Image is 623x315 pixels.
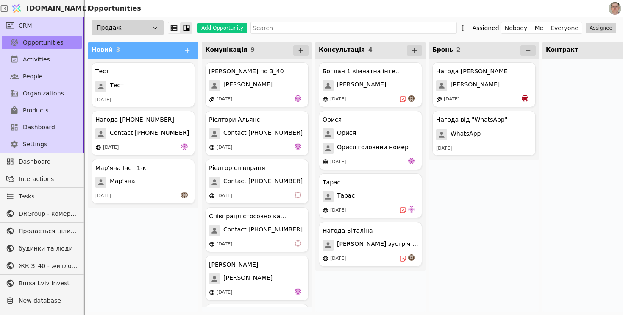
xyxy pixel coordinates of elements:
[436,115,507,124] div: Нагода від "WhatsApp"
[330,159,346,166] div: [DATE]
[323,159,328,165] img: online-store.svg
[19,279,78,288] span: Bursa Lviv Invest
[209,241,215,247] img: online-store.svg
[19,175,78,184] span: Interactions
[408,95,415,102] img: an
[209,164,265,173] div: Рієлтор співпраця
[95,67,109,76] div: Тест
[337,240,418,251] span: [PERSON_NAME] зустріч 13.08
[23,38,64,47] span: Opportunities
[337,128,356,139] span: Орися
[110,81,124,92] span: Тест
[209,193,215,199] img: online-store.svg
[501,22,531,34] button: Nobody
[2,70,82,83] a: People
[19,262,78,270] span: ЖК З_40 - житлова та комерційна нерухомість класу Преміум
[19,209,78,218] span: DRGroup - комерційна нерухоомість
[205,111,309,156] div: Рієлтори АльянсContact [PHONE_NUMBER][DATE]de
[209,67,284,76] div: [PERSON_NAME] по З_40
[319,111,422,170] div: ОрисяОрисяОрися головний номер[DATE]de
[295,143,301,150] img: de
[2,224,82,238] a: Продається цілий будинок [PERSON_NAME] нерухомість
[2,242,82,255] a: будинки та люди
[547,22,582,34] button: Everyone
[19,244,78,253] span: будинки та люди
[19,192,35,201] span: Tasks
[250,22,457,34] input: Search
[223,177,303,188] span: Contact [PHONE_NUMBER]
[408,254,415,261] img: an
[323,178,340,187] div: Тарас
[323,226,373,235] div: Нагода Віталіна
[95,192,111,200] div: [DATE]
[2,155,82,168] a: Dashboard
[181,192,188,198] img: an
[95,164,146,173] div: Мар'яна Інст 1-к
[92,159,195,204] div: Мар'яна Інст 1-кМар'яна[DATE]an
[436,67,510,76] div: Нагода [PERSON_NAME]
[23,55,50,64] span: Activities
[2,172,82,186] a: Interactions
[2,276,82,290] a: Bursa Lviv Invest
[472,22,499,34] div: Assigned
[217,241,232,248] div: [DATE]
[19,21,32,30] span: CRM
[337,143,409,154] span: Орися головний номер
[26,3,90,14] span: [DOMAIN_NAME]
[337,80,386,91] span: [PERSON_NAME]
[23,106,48,115] span: Products
[23,72,43,81] span: People
[319,173,422,218] div: ТарасТарас[DATE]de
[205,256,309,301] div: [PERSON_NAME][PERSON_NAME][DATE]de
[586,23,616,33] button: Assignee
[116,46,120,53] span: 3
[92,20,164,35] div: Продаж
[295,95,301,102] img: de
[323,96,328,102] img: online-store.svg
[2,190,82,203] a: Tasks
[2,103,82,117] a: Products
[330,96,346,103] div: [DATE]
[2,53,82,66] a: Activities
[368,46,373,53] span: 4
[19,296,78,305] span: New database
[110,177,135,188] span: Мар'яна
[209,115,260,124] div: Рієлтори Альянс
[408,158,415,164] img: de
[85,3,141,14] h2: Opportunities
[323,67,403,76] div: Богдан 1 кімнатна інтерес
[209,96,215,102] img: affiliate-program.svg
[451,80,500,91] span: [PERSON_NAME]
[2,19,82,32] a: CRM
[8,0,85,17] a: [DOMAIN_NAME]
[95,115,174,124] div: Нагода [PHONE_NUMBER]
[250,46,255,53] span: 9
[546,46,578,53] span: Контракт
[223,128,303,139] span: Contact [PHONE_NUMBER]
[2,120,82,134] a: Dashboard
[92,62,195,107] div: ТестТест[DATE]
[23,123,55,132] span: Dashboard
[209,260,258,269] div: [PERSON_NAME]
[2,36,82,49] a: Opportunities
[205,159,309,204] div: Рієлтор співпрацяContact [PHONE_NUMBER][DATE]vi
[217,96,232,103] div: [DATE]
[209,212,289,221] div: Співпраця стосовно канцелярії
[319,62,422,107] div: Богдан 1 кімнатна інтерес[PERSON_NAME][DATE]an
[295,288,301,295] img: de
[92,46,113,53] span: Новий
[330,255,346,262] div: [DATE]
[2,86,82,100] a: Organizations
[444,96,459,103] div: [DATE]
[330,207,346,214] div: [DATE]
[217,289,232,296] div: [DATE]
[95,97,111,104] div: [DATE]
[2,137,82,151] a: Settings
[432,46,453,53] span: Бронь
[10,0,23,17] img: Logo
[209,145,215,151] img: online-store.svg
[205,62,309,107] div: [PERSON_NAME] по З_40[PERSON_NAME][DATE]de
[436,145,452,152] div: [DATE]
[181,143,188,150] img: de
[531,22,547,34] button: Me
